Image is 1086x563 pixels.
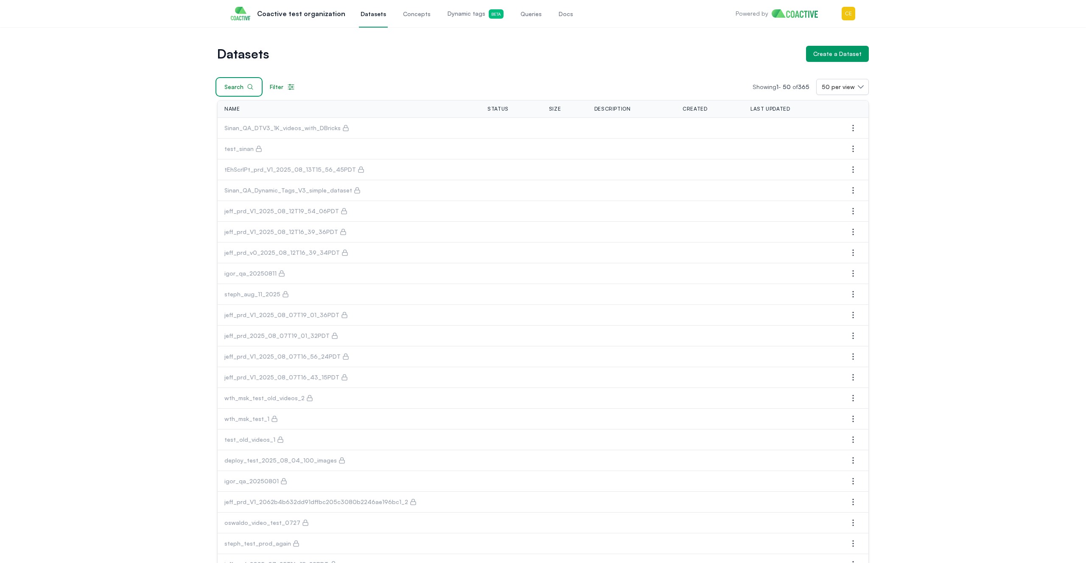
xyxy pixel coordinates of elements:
[361,10,386,18] span: Datasets
[676,242,744,263] td: hidden value
[588,388,676,409] td: hidden value
[676,305,744,326] td: hidden value
[744,222,838,242] td: hidden value
[744,409,838,429] td: hidden value
[676,533,744,554] td: hidden value
[676,388,744,409] td: hidden value
[806,46,869,62] button: Create a Dataset
[776,83,778,90] span: 1
[588,305,676,326] td: hidden value
[224,394,305,402] p: wth_msk_test_old_videos_2
[744,139,838,159] td: hidden value
[542,222,588,242] td: hidden value
[542,388,588,409] td: hidden value
[481,326,542,346] td: hidden value
[813,50,862,58] div: Create a Dataset
[744,326,838,346] td: hidden value
[744,305,838,326] td: hidden value
[224,106,240,112] span: Name
[676,180,744,201] td: hidden value
[224,207,339,215] p: jeff_prd_V1_2025_08_12T19_54_06PDT
[744,242,838,263] td: hidden value
[403,10,431,18] span: Concepts
[542,429,588,450] td: hidden value
[676,346,744,367] td: hidden value
[542,492,588,513] td: hidden value
[481,222,542,242] td: hidden value
[822,83,855,91] span: 50 per view
[588,222,676,242] td: hidden value
[594,106,631,112] span: Description
[676,284,744,305] td: hidden value
[588,450,676,471] td: hidden value
[588,492,676,513] td: hidden value
[588,409,676,429] td: hidden value
[481,471,542,492] td: hidden value
[588,263,676,284] td: hidden value
[676,409,744,429] td: hidden value
[481,201,542,222] td: hidden value
[676,326,744,346] td: hidden value
[588,513,676,533] td: hidden value
[744,471,838,492] td: hidden value
[750,106,790,112] span: Last Updated
[676,492,744,513] td: hidden value
[263,79,302,95] button: Filter
[772,9,825,18] img: Home
[744,346,838,367] td: hidden value
[224,83,254,91] div: Search
[542,263,588,284] td: hidden value
[481,346,542,367] td: hidden value
[224,352,341,361] p: jeff_prd_V1_2025_08_07T16_56_24PDT
[744,284,838,305] td: hidden value
[676,367,744,388] td: hidden value
[542,471,588,492] td: hidden value
[270,83,295,91] div: Filter
[588,326,676,346] td: hidden value
[448,9,504,19] span: Dynamic tags
[816,79,869,95] button: 50 per view
[542,367,588,388] td: hidden value
[542,450,588,471] td: hidden value
[542,346,588,367] td: hidden value
[744,180,838,201] td: hidden value
[588,242,676,263] td: hidden value
[542,533,588,554] td: hidden value
[676,513,744,533] td: hidden value
[481,450,542,471] td: hidden value
[683,106,707,112] span: Created
[224,145,254,153] p: test_sinan
[676,450,744,471] td: hidden value
[588,429,676,450] td: hidden value
[224,248,340,257] p: jeff_prd_v0_2025_08_12T16_39_34PDT
[481,388,542,409] td: hidden value
[542,201,588,222] td: hidden value
[481,139,542,159] td: hidden value
[542,139,588,159] td: hidden value
[549,106,561,112] span: Size
[217,79,261,95] button: Search
[753,83,816,91] p: Showing -
[224,477,279,485] p: igor_qa_20250801
[224,332,330,340] p: jeff_prd_2025_08_07T19_01_32PDT
[542,180,588,201] td: hidden value
[481,180,542,201] td: hidden value
[481,159,542,180] td: hidden value
[783,83,791,90] span: 50
[588,201,676,222] td: hidden value
[744,513,838,533] td: hidden value
[588,139,676,159] td: hidden value
[481,242,542,263] td: hidden value
[588,533,676,554] td: hidden value
[744,118,838,139] td: hidden value
[224,456,337,465] p: deploy_test_2025_08_04_100_images
[542,513,588,533] td: hidden value
[588,284,676,305] td: hidden value
[224,435,275,444] p: test_old_videos_1
[744,450,838,471] td: hidden value
[224,165,356,174] p: tEhScrIPt_prd_V1_2025_08_13T15_56_45PDT
[676,471,744,492] td: hidden value
[736,9,768,18] p: Powered by
[224,415,269,423] p: wth_msk_test_1
[224,373,339,382] p: jeff_prd_V1_2025_08_07T16_43_15PDT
